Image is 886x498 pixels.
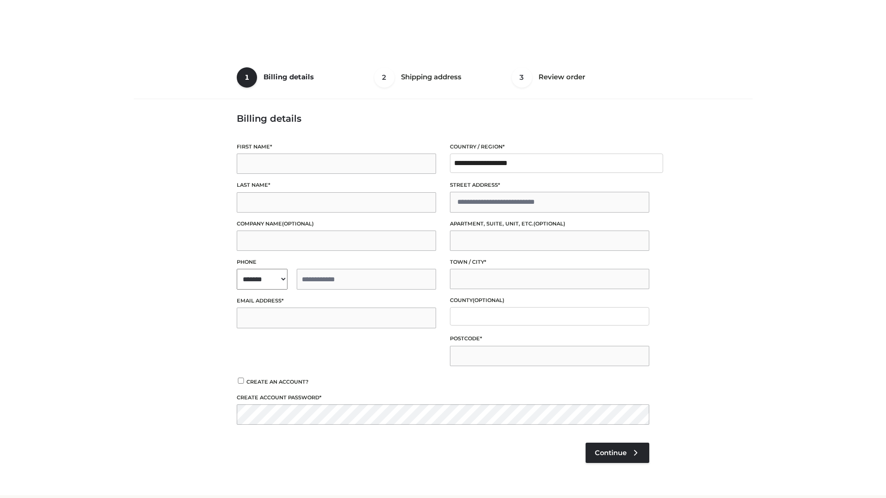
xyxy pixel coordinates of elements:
label: Postcode [450,334,649,343]
h3: Billing details [237,113,649,124]
span: 3 [512,67,532,88]
label: Phone [237,258,436,267]
span: 2 [374,67,395,88]
span: (optional) [282,220,314,227]
span: Create an account? [246,379,309,385]
span: 1 [237,67,257,88]
label: Country / Region [450,142,649,151]
input: Create an account? [237,378,245,384]
span: Shipping address [401,72,461,81]
label: Create account password [237,393,649,402]
span: (optional) [473,297,504,303]
label: Town / City [450,258,649,267]
label: County [450,296,649,305]
label: Company name [237,219,436,228]
span: Review order [539,72,585,81]
label: Email address [237,296,436,305]
label: First name [237,142,436,151]
label: Street address [450,181,649,190]
span: Continue [595,449,627,457]
span: Billing details [263,72,314,81]
label: Apartment, suite, unit, etc. [450,219,649,228]
label: Last name [237,181,436,190]
a: Continue [586,443,649,463]
span: (optional) [533,220,565,227]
